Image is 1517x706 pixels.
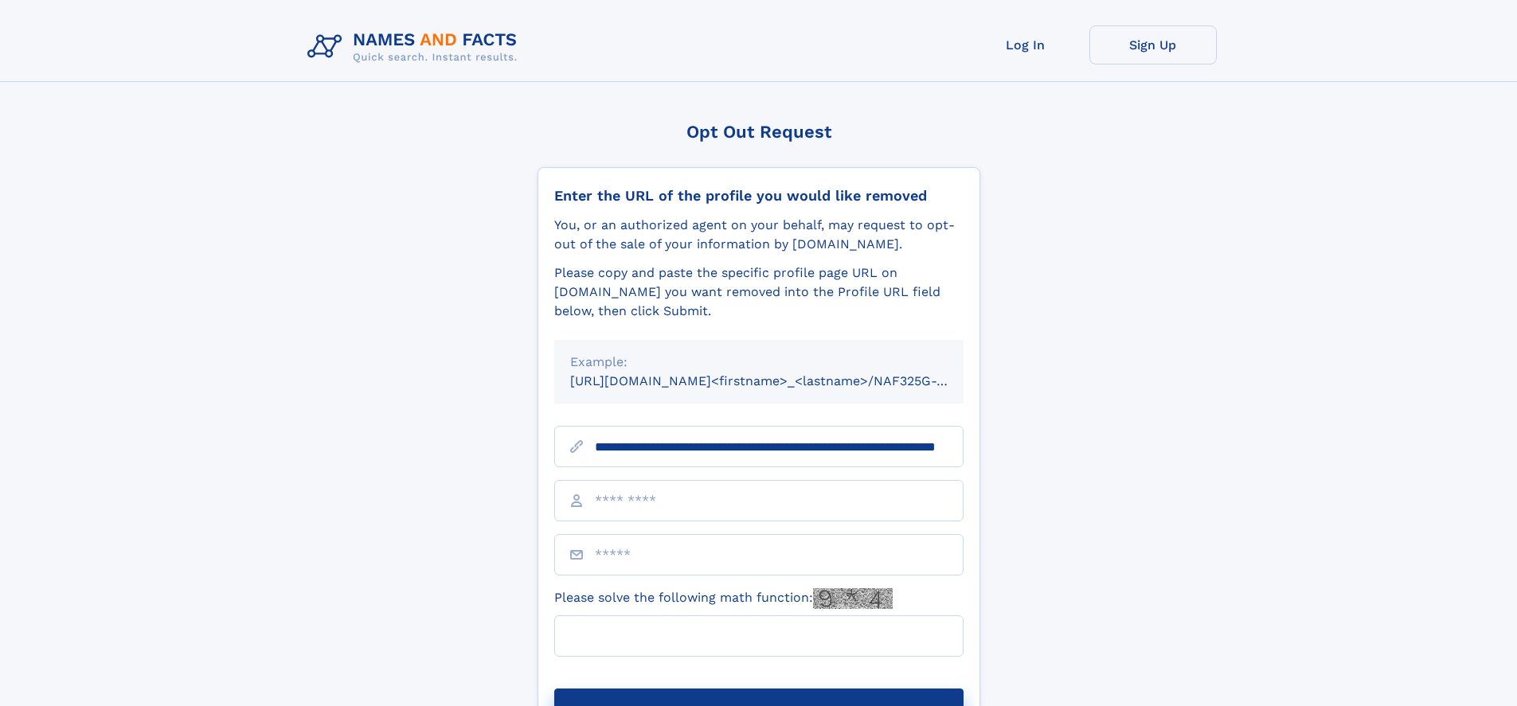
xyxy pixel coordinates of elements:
img: Logo Names and Facts [301,25,530,68]
div: Opt Out Request [538,122,980,142]
div: Example: [570,353,948,372]
div: Please copy and paste the specific profile page URL on [DOMAIN_NAME] you want removed into the Pr... [554,263,964,321]
small: [URL][DOMAIN_NAME]<firstname>_<lastname>/NAF325G-xxxxxxxx [570,373,994,388]
label: Please solve the following math function: [554,588,893,609]
div: You, or an authorized agent on your behalf, may request to opt-out of the sale of your informatio... [554,216,964,254]
a: Log In [962,25,1089,64]
div: Enter the URL of the profile you would like removed [554,187,964,205]
a: Sign Up [1089,25,1217,64]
